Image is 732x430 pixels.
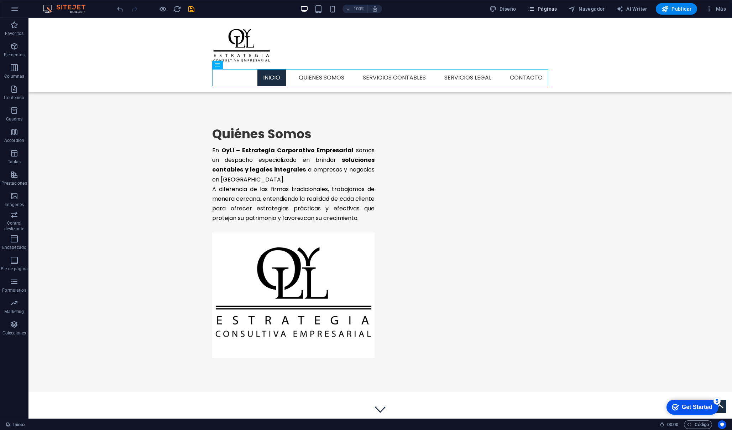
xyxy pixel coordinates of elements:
div: Diseño (Ctrl+Alt+Y) [487,3,519,15]
button: Código [684,420,712,429]
div: Get Started [21,8,52,14]
p: Columnas [4,73,25,79]
button: Más [703,3,729,15]
p: Imágenes [5,202,24,208]
p: Formularios [2,287,26,293]
p: Elementos [4,52,25,58]
button: Haz clic para salir del modo de previsualización y seguir editando [158,5,167,13]
span: Más [706,5,726,12]
p: Contenido [4,95,24,101]
button: Usercentrics [718,420,726,429]
span: Diseño [490,5,516,12]
button: save [187,5,195,13]
p: Tablas [8,159,21,165]
p: Pie de página [1,266,27,272]
p: Marketing [4,309,24,314]
span: 00 00 [667,420,678,429]
span: Código [687,420,709,429]
i: Deshacer: Cambiar páginas (Ctrl+Z) [116,5,124,13]
span: AI Writer [616,5,647,12]
button: Páginas [525,3,560,15]
div: Get Started 5 items remaining, 0% complete [6,4,58,19]
button: AI Writer [613,3,650,15]
p: Accordion [4,138,24,143]
button: Diseño [487,3,519,15]
button: Publicar [656,3,697,15]
p: Encabezado [2,245,26,250]
p: Cuadros [6,116,23,122]
i: Al redimensionar, ajustar el nivel de zoom automáticamente para ajustarse al dispositivo elegido. [372,6,378,12]
span: : [672,422,673,427]
span: Navegador [569,5,605,12]
i: Volver a cargar página [173,5,181,13]
i: Guardar (Ctrl+S) [187,5,195,13]
button: 100% [343,5,368,13]
span: Publicar [662,5,692,12]
h6: 100% [353,5,365,13]
span: Páginas [528,5,557,12]
div: 5 [53,1,60,9]
button: reload [173,5,181,13]
img: Editor Logo [41,5,94,13]
h6: Tiempo de la sesión [660,420,679,429]
p: Colecciones [2,330,26,336]
p: Prestaciones [1,180,27,186]
p: Favoritos [5,31,23,36]
button: undo [116,5,124,13]
button: Navegador [566,3,608,15]
a: Haz clic para cancelar la selección y doble clic para abrir páginas [6,420,25,429]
